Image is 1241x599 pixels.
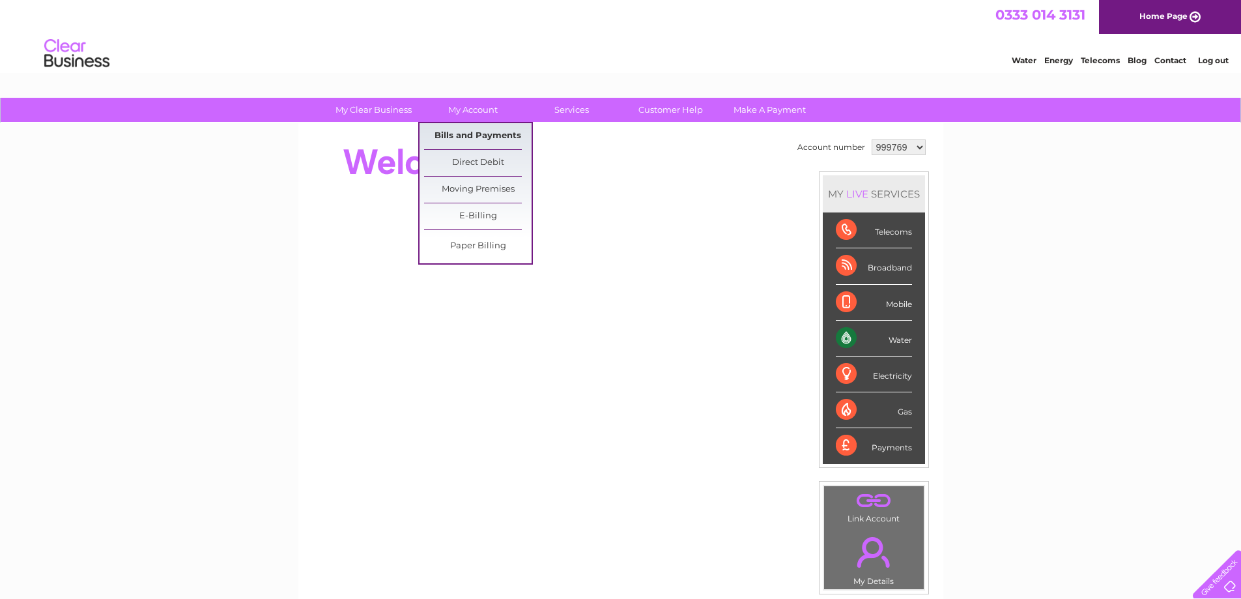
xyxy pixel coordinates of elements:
[1198,55,1229,65] a: Log out
[827,489,920,512] a: .
[844,188,871,200] div: LIVE
[1044,55,1073,65] a: Energy
[836,321,912,357] div: Water
[518,98,625,122] a: Services
[1081,55,1120,65] a: Telecoms
[617,98,724,122] a: Customer Help
[424,150,532,176] a: Direct Debit
[995,7,1085,23] a: 0333 014 3131
[419,98,526,122] a: My Account
[794,136,868,158] td: Account number
[836,212,912,248] div: Telecoms
[1012,55,1036,65] a: Water
[823,526,924,590] td: My Details
[44,34,110,74] img: logo.png
[827,529,920,575] a: .
[424,233,532,259] a: Paper Billing
[823,486,924,527] td: Link Account
[320,98,427,122] a: My Clear Business
[313,7,929,63] div: Clear Business is a trading name of Verastar Limited (registered in [GEOGRAPHIC_DATA] No. 3667643...
[1154,55,1186,65] a: Contact
[836,428,912,463] div: Payments
[716,98,823,122] a: Make A Payment
[836,392,912,428] div: Gas
[1128,55,1147,65] a: Blog
[424,203,532,229] a: E-Billing
[836,357,912,392] div: Electricity
[424,123,532,149] a: Bills and Payments
[836,285,912,321] div: Mobile
[823,175,925,212] div: MY SERVICES
[424,177,532,203] a: Moving Premises
[836,248,912,284] div: Broadband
